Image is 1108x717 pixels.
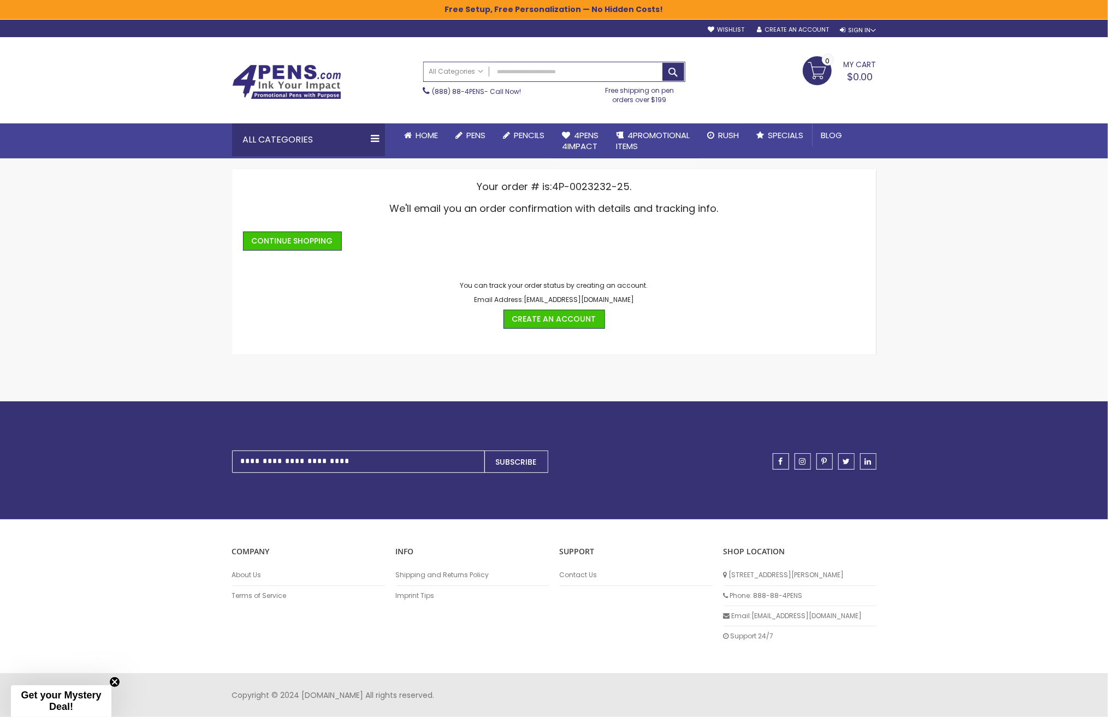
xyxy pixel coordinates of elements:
[21,690,101,712] span: Get your Mystery Deal!
[467,129,486,141] span: Pens
[826,56,830,66] span: 0
[843,458,850,465] span: twitter
[495,123,554,147] a: Pencils
[232,123,385,156] div: All Categories
[795,453,811,470] a: instagram
[243,202,866,215] p: We'll email you an order confirmation with details and tracking info.
[724,606,876,626] li: Email: [EMAIL_ADDRESS][DOMAIN_NAME]
[552,180,630,193] span: 4P-0023232-25
[840,26,876,34] div: Sign In
[822,458,827,465] span: pinterest
[512,313,596,324] span: Create an Account
[757,26,829,34] a: Create an Account
[803,56,876,84] a: $0.00 0
[748,123,813,147] a: Specials
[396,571,549,579] a: Shipping and Returns Policy
[608,123,699,159] a: 4PROMOTIONALITEMS
[719,129,739,141] span: Rush
[243,281,866,290] p: You can track your order status by creating an account.
[860,453,876,470] a: linkedin
[232,690,435,701] span: Copyright © 2024 [DOMAIN_NAME] All rights reserved.
[724,626,876,646] li: Support 24/7
[838,453,855,470] a: twitter
[484,451,548,473] button: Subscribe
[560,571,713,579] a: Contact Us
[243,295,866,304] p: :
[562,129,599,152] span: 4Pens 4impact
[617,129,690,152] span: 4PROMOTIONAL ITEMS
[560,547,713,557] p: Support
[768,129,804,141] span: Specials
[699,123,748,147] a: Rush
[447,123,495,147] a: Pens
[243,180,866,193] p: Your order # is: .
[232,571,385,579] a: About Us
[109,677,120,688] button: Close teaser
[432,87,485,96] a: (888) 88-4PENS
[396,591,549,600] a: Imprint Tips
[514,129,545,141] span: Pencils
[232,591,385,600] a: Terms of Service
[252,235,333,246] span: Continue Shopping
[474,295,522,304] span: Email Address
[821,129,843,141] span: Blog
[243,232,342,251] a: Continue Shopping
[496,457,537,467] span: Subscribe
[11,685,111,717] div: Get your Mystery Deal!Close teaser
[429,67,484,76] span: All Categories
[847,70,873,84] span: $0.00
[724,547,876,557] p: SHOP LOCATION
[524,295,634,304] span: [EMAIL_ADDRESS][DOMAIN_NAME]
[865,458,872,465] span: linkedin
[594,82,685,104] div: Free shipping on pen orders over $199
[503,310,605,329] a: Create an Account
[799,458,806,465] span: instagram
[432,87,522,96] span: - Call Now!
[779,458,783,465] span: facebook
[232,64,341,99] img: 4Pens Custom Pens and Promotional Products
[396,123,447,147] a: Home
[816,453,833,470] a: pinterest
[724,565,876,585] li: [STREET_ADDRESS][PERSON_NAME]
[724,586,876,606] li: Phone: 888-88-4PENS
[813,123,851,147] a: Blog
[773,453,789,470] a: facebook
[554,123,608,159] a: 4Pens4impact
[396,547,549,557] p: INFO
[232,547,385,557] p: COMPANY
[416,129,439,141] span: Home
[424,62,489,80] a: All Categories
[708,26,744,34] a: Wishlist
